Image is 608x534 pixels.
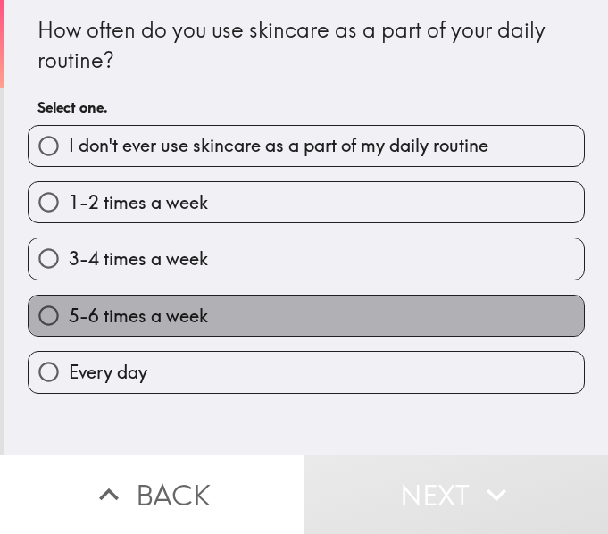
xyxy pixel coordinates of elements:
span: Every day [69,360,147,385]
h6: Select one. [37,97,575,117]
button: Every day [29,352,584,392]
span: 5-6 times a week [69,304,208,329]
button: I don't ever use skincare as a part of my daily routine [29,126,584,166]
span: 3-4 times a week [69,246,208,271]
span: 1-2 times a week [69,190,208,215]
button: 1-2 times a week [29,182,584,222]
div: How often do you use skincare as a part of your daily routine? [37,15,575,75]
span: I don't ever use skincare as a part of my daily routine [69,133,488,158]
button: 5-6 times a week [29,296,584,336]
button: 3-4 times a week [29,238,584,279]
